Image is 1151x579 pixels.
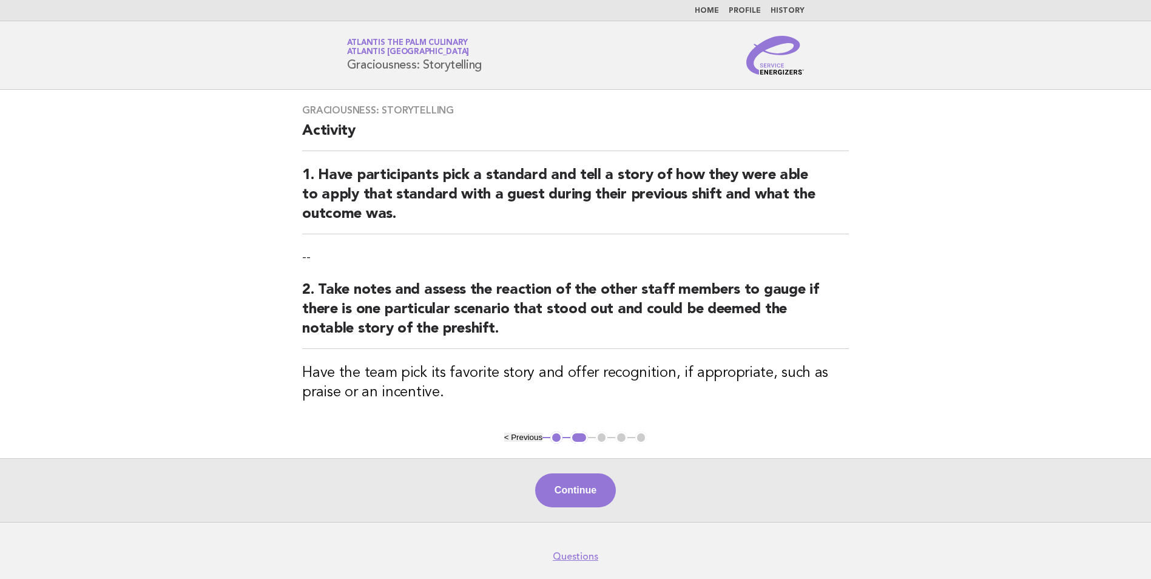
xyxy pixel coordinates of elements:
[504,433,542,442] button: < Previous
[695,7,719,15] a: Home
[535,473,616,507] button: Continue
[746,36,805,75] img: Service Energizers
[347,39,482,71] h1: Graciousness: Storytelling
[302,249,849,266] p: --
[302,104,849,117] h3: Graciousness: Storytelling
[302,166,849,234] h2: 1. Have participants pick a standard and tell a story of how they were able to apply that standar...
[302,280,849,349] h2: 2. Take notes and assess the reaction of the other staff members to gauge if there is one particu...
[302,364,849,402] h3: Have the team pick its favorite story and offer recognition, if appropriate, such as praise or an...
[302,121,849,151] h2: Activity
[729,7,761,15] a: Profile
[347,49,470,56] span: Atlantis [GEOGRAPHIC_DATA]
[771,7,805,15] a: History
[347,39,470,56] a: Atlantis The Palm CulinaryAtlantis [GEOGRAPHIC_DATA]
[553,550,598,563] a: Questions
[550,432,562,444] button: 1
[570,432,588,444] button: 2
